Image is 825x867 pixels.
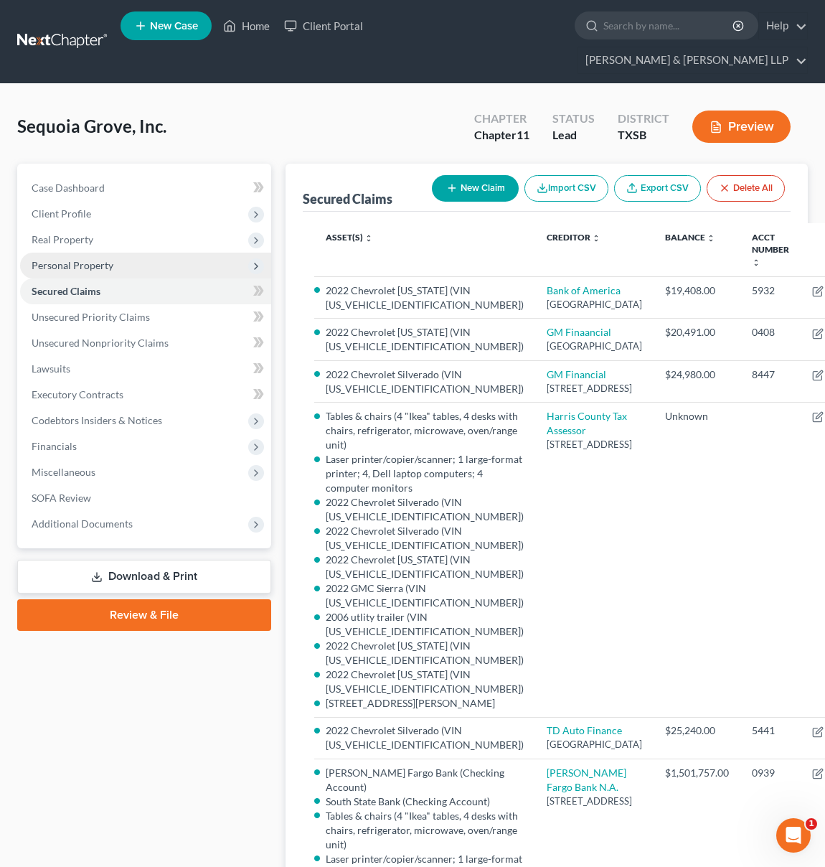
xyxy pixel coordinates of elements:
li: Tables & chairs (4 "Ikea" tables, 4 desks with chairs, refrigerator, microwave, oven/range unit) [326,809,524,852]
span: Unsecured Priority Claims [32,311,150,323]
div: $20,491.00 [665,325,729,339]
li: 2022 Chevrolet Silverado (VIN [US_VEHICLE_IDENTIFICATION_NUMBER]) [326,495,524,524]
span: 1 [806,818,817,830]
a: Creditor unfold_more [547,232,600,243]
a: Review & File [17,599,271,631]
div: $24,980.00 [665,367,729,382]
li: 2022 GMC Sierra (VIN [US_VEHICLE_IDENTIFICATION_NUMBER]) [326,581,524,610]
i: unfold_more [364,234,373,243]
a: Harris County Tax Assessor [547,410,627,436]
div: $1,501,757.00 [665,766,729,780]
div: [STREET_ADDRESS] [547,795,642,808]
a: Case Dashboard [20,175,271,201]
li: [STREET_ADDRESS][PERSON_NAME] [326,696,524,711]
span: Secured Claims [32,285,100,297]
a: Executory Contracts [20,382,271,408]
div: Unknown [665,409,729,423]
a: Secured Claims [20,278,271,304]
button: Preview [692,111,791,143]
div: Chapter [474,127,529,144]
button: Delete All [707,175,785,202]
li: Tables & chairs (4 "Ikea" tables, 4 desks with chairs, refrigerator, microwave, oven/range unit) [326,409,524,452]
span: Executory Contracts [32,388,123,400]
div: [GEOGRAPHIC_DATA] [547,298,642,311]
li: 2006 utlity trailer (VIN [US_VEHICLE_IDENTIFICATION_NUMBER]) [326,610,524,639]
div: Secured Claims [303,190,392,207]
a: Acct Number unfold_more [752,232,789,267]
a: Balance unfold_more [665,232,715,243]
li: 2022 Chevrolet [US_STATE] (VIN [US_VEHICLE_IDENTIFICATION_NUMBER]) [326,325,524,354]
div: Lead [552,127,595,144]
div: 0939 [752,766,789,780]
li: South State Bank (Checking Account) [326,795,524,809]
span: Miscellaneous [32,466,95,478]
a: Unsecured Nonpriority Claims [20,330,271,356]
a: [PERSON_NAME] Fargo Bank N.A. [547,767,626,793]
span: Additional Documents [32,517,133,530]
span: Client Profile [32,207,91,220]
a: Asset(s) unfold_more [326,232,373,243]
i: unfold_more [752,258,760,267]
a: Download & Print [17,560,271,594]
li: 2022 Chevrolet [US_STATE] (VIN [US_VEHICLE_IDENTIFICATION_NUMBER]) [326,553,524,581]
div: 8447 [752,367,789,382]
div: $25,240.00 [665,723,729,738]
div: 0408 [752,325,789,339]
div: Status [552,111,595,127]
span: Codebtors Insiders & Notices [32,414,162,426]
span: Real Property [32,233,93,245]
div: TXSB [618,127,669,144]
span: Case Dashboard [32,182,105,194]
div: District [618,111,669,127]
i: unfold_more [592,234,600,243]
div: [GEOGRAPHIC_DATA] [547,738,642,751]
div: Chapter [474,111,529,127]
a: Client Portal [277,13,370,39]
span: 11 [517,128,529,141]
span: New Case [150,21,198,32]
span: Personal Property [32,259,113,271]
div: [STREET_ADDRESS] [547,438,642,451]
a: SOFA Review [20,485,271,511]
li: 2022 Chevrolet Silverado (VIN [US_VEHICLE_IDENTIFICATION_NUMBER]) [326,367,524,396]
li: 2022 Chevrolet Silverado (VIN [US_VEHICLE_IDENTIFICATION_NUMBER]) [326,723,524,752]
div: $19,408.00 [665,283,729,298]
button: New Claim [432,175,519,202]
a: Home [216,13,277,39]
a: TD Auto Finance [547,724,622,736]
a: Lawsuits [20,356,271,382]
a: GM Finaancial [547,326,611,338]
span: Lawsuits [32,362,70,375]
a: Export CSV [614,175,701,202]
a: GM Financial [547,368,606,380]
li: Laser printer/copier/scanner; 1 large-format printer; 4, Dell laptop computers; 4 computer monitors [326,452,524,495]
span: Financials [32,440,77,452]
button: Import CSV [524,175,608,202]
a: Unsecured Priority Claims [20,304,271,330]
i: unfold_more [707,234,715,243]
div: 5932 [752,283,789,298]
input: Search by name... [603,12,735,39]
a: Bank of America [547,284,621,296]
div: 5441 [752,723,789,738]
li: 2022 Chevrolet [US_STATE] (VIN [US_VEHICLE_IDENTIFICATION_NUMBER]) [326,667,524,696]
li: [PERSON_NAME] Fargo Bank (Checking Account) [326,766,524,795]
div: [STREET_ADDRESS] [547,382,642,395]
span: Sequoia Grove, Inc. [17,116,166,136]
span: Unsecured Nonpriority Claims [32,337,169,349]
div: [GEOGRAPHIC_DATA] [547,339,642,353]
li: 2022 Chevrolet [US_STATE] (VIN [US_VEHICLE_IDENTIFICATION_NUMBER]) [326,639,524,667]
a: Help [759,13,807,39]
li: 2022 Chevrolet [US_STATE] (VIN [US_VEHICLE_IDENTIFICATION_NUMBER]) [326,283,524,312]
a: [PERSON_NAME] & [PERSON_NAME] LLP [578,47,807,73]
iframe: Intercom live chat [776,818,811,853]
span: SOFA Review [32,492,91,504]
li: 2022 Chevrolet Silverado (VIN [US_VEHICLE_IDENTIFICATION_NUMBER]) [326,524,524,553]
